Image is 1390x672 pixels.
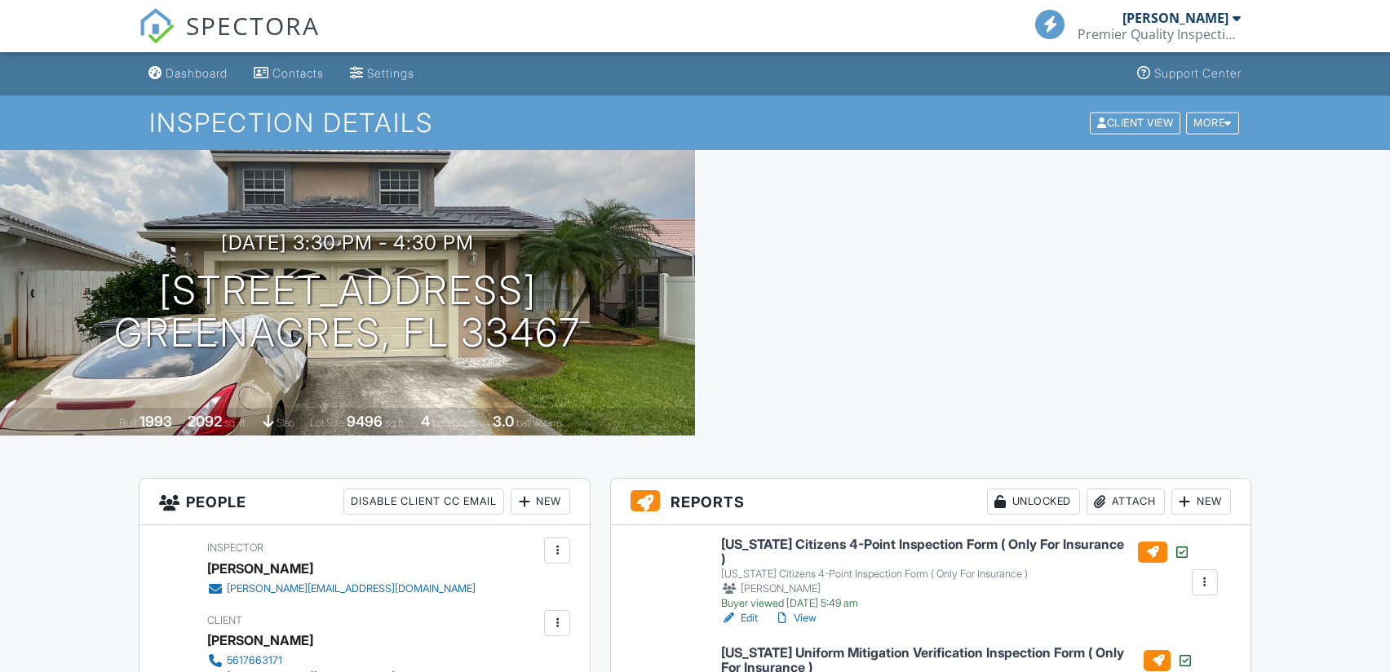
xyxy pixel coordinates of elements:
div: 4 [421,413,430,430]
span: slab [277,417,294,429]
span: sq.ft. [385,417,405,429]
h3: [DATE] 3:30 pm - 4:30 pm [221,232,474,254]
div: Disable Client CC Email [343,489,504,515]
div: Unlocked [987,489,1080,515]
a: Dashboard [142,59,234,89]
a: 5617663171 [207,652,395,669]
h1: [STREET_ADDRESS] Greenacres, FL 33467 [114,269,581,356]
div: 5617663171 [227,654,282,667]
div: 3.0 [493,413,514,430]
span: Built [119,417,137,429]
h1: Inspection Details [149,108,1241,137]
div: More [1186,112,1239,134]
div: [PERSON_NAME][EMAIL_ADDRESS][DOMAIN_NAME] [227,582,476,595]
div: New [511,489,570,515]
div: [PERSON_NAME] [207,628,313,652]
div: 1993 [139,413,172,430]
span: Lot Size [310,417,344,429]
div: Premier Quality Inspections [1078,26,1241,42]
a: [US_STATE] Citizens 4-Point Inspection Form ( Only For Insurance ) [US_STATE] Citizens 4-Point In... [721,537,1190,610]
span: bathrooms [516,417,563,429]
a: Support Center [1131,59,1248,89]
h3: Reports [611,479,1250,525]
h6: [US_STATE] Citizens 4-Point Inspection Form ( Only For Insurance ) [721,537,1190,566]
div: [PERSON_NAME] [207,556,313,581]
img: The Best Home Inspection Software - Spectora [139,8,175,44]
a: Contacts [247,59,330,89]
div: [US_STATE] Citizens 4-Point Inspection Form ( Only For Insurance ) [721,568,1190,581]
h3: People [139,479,590,525]
span: Client [207,614,242,626]
div: Settings [367,66,414,80]
div: Contacts [272,66,324,80]
a: View [774,610,817,626]
span: bedrooms [432,417,477,429]
a: Settings [343,59,421,89]
a: Client View [1088,116,1184,128]
a: [PERSON_NAME][EMAIL_ADDRESS][DOMAIN_NAME] [207,581,476,597]
div: 2092 [188,413,222,430]
span: SPECTORA [186,8,320,42]
div: [PERSON_NAME] [721,581,1190,597]
span: sq. ft. [224,417,247,429]
div: [PERSON_NAME] [1122,10,1228,26]
div: Support Center [1154,66,1242,80]
div: Dashboard [166,66,228,80]
div: Buyer viewed [DATE] 5:49 am [721,597,1190,610]
span: Inspector [207,542,263,554]
div: Attach [1087,489,1165,515]
div: Client View [1090,112,1180,134]
a: Edit [721,610,758,626]
div: 9496 [347,413,383,430]
a: SPECTORA [139,22,320,56]
div: New [1171,489,1231,515]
